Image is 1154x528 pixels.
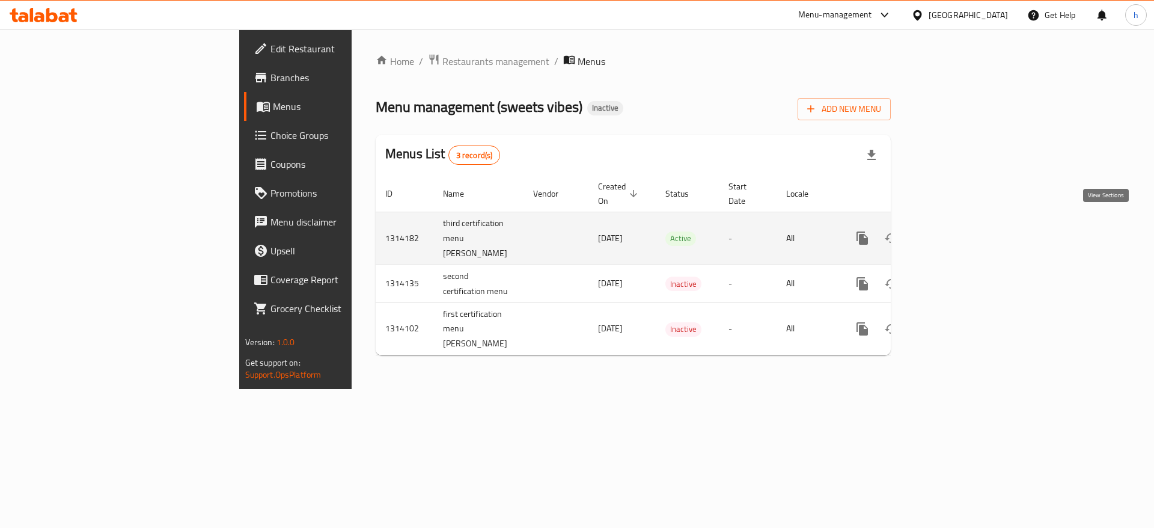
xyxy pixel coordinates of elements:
[245,355,301,370] span: Get support on:
[244,150,432,179] a: Coupons
[244,179,432,207] a: Promotions
[1134,8,1138,22] span: h
[798,8,872,22] div: Menu-management
[848,224,877,253] button: more
[433,265,524,302] td: second certification menu
[578,54,605,69] span: Menus
[270,70,423,85] span: Branches
[807,102,881,117] span: Add New Menu
[245,334,275,350] span: Version:
[433,302,524,355] td: first certification menu [PERSON_NAME]
[786,186,824,201] span: Locale
[848,269,877,298] button: more
[270,41,423,56] span: Edit Restaurant
[665,277,701,291] span: Inactive
[587,103,623,113] span: Inactive
[877,269,906,298] button: Change Status
[598,275,623,291] span: [DATE]
[665,322,701,336] span: Inactive
[276,334,295,350] span: 1.0.0
[665,322,701,337] div: Inactive
[848,315,877,343] button: more
[857,141,886,170] div: Export file
[273,99,423,114] span: Menus
[448,146,501,165] div: Total records count
[244,236,432,265] a: Upsell
[376,176,973,356] table: enhanced table
[665,277,701,291] div: Inactive
[244,34,432,63] a: Edit Restaurant
[376,54,891,69] nav: breadcrumb
[598,179,641,208] span: Created On
[798,98,891,120] button: Add New Menu
[245,367,322,382] a: Support.OpsPlatform
[728,179,762,208] span: Start Date
[443,186,480,201] span: Name
[554,54,558,69] li: /
[244,207,432,236] a: Menu disclaimer
[270,128,423,143] span: Choice Groups
[244,63,432,92] a: Branches
[385,145,500,165] h2: Menus List
[777,302,838,355] td: All
[442,54,549,69] span: Restaurants management
[777,212,838,265] td: All
[270,272,423,287] span: Coverage Report
[719,302,777,355] td: -
[877,315,906,343] button: Change Status
[719,212,777,265] td: -
[385,186,408,201] span: ID
[877,224,906,253] button: Change Status
[533,186,574,201] span: Vendor
[270,244,423,258] span: Upsell
[449,150,500,161] span: 3 record(s)
[838,176,973,212] th: Actions
[719,265,777,302] td: -
[587,101,623,115] div: Inactive
[244,121,432,150] a: Choice Groups
[428,54,549,69] a: Restaurants management
[270,157,423,171] span: Coupons
[244,294,432,323] a: Grocery Checklist
[270,186,423,200] span: Promotions
[665,186,704,201] span: Status
[665,232,696,245] span: Active
[777,265,838,302] td: All
[929,8,1008,22] div: [GEOGRAPHIC_DATA]
[598,321,623,336] span: [DATE]
[270,301,423,316] span: Grocery Checklist
[376,93,582,120] span: Menu management ( sweets vibes )
[270,215,423,229] span: Menu disclaimer
[598,230,623,246] span: [DATE]
[433,212,524,265] td: third certification menu [PERSON_NAME]
[244,265,432,294] a: Coverage Report
[244,92,432,121] a: Menus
